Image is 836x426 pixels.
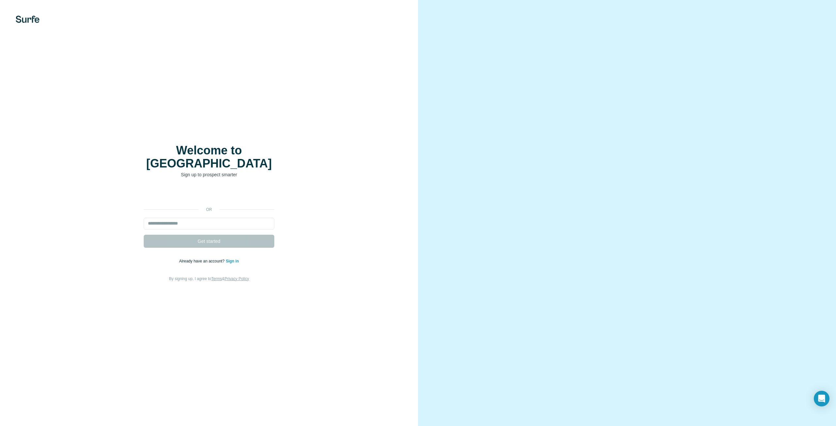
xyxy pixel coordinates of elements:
a: Sign in [226,259,239,263]
iframe: Sign in with Google Button [140,188,278,202]
img: Surfe's logo [16,16,40,23]
p: or [199,207,219,213]
span: By signing up, I agree to & [169,276,249,281]
div: Open Intercom Messenger [814,391,829,406]
h1: Welcome to [GEOGRAPHIC_DATA] [144,144,274,170]
span: Already have an account? [179,259,226,263]
p: Sign up to prospect smarter [144,171,274,178]
a: Privacy Policy [225,276,249,281]
a: Terms [211,276,222,281]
